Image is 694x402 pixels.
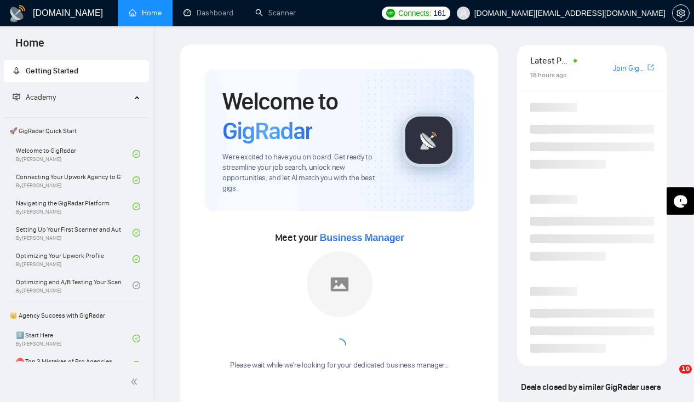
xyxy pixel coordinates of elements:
span: Academy [13,93,56,102]
span: Getting Started [26,66,78,76]
span: 🚀 GigRadar Quick Start [5,120,148,142]
span: check-circle [133,150,140,158]
a: dashboardDashboard [183,8,233,18]
a: Setting Up Your First Scanner and Auto-BidderBy[PERSON_NAME] [16,221,133,245]
a: Welcome to GigRadarBy[PERSON_NAME] [16,142,133,166]
span: 10 [679,365,692,374]
span: user [460,9,467,17]
a: ⛔ Top 3 Mistakes of Pro Agencies [16,353,133,377]
span: check-circle [133,229,140,237]
span: Latest Posts from the GigRadar Community [530,54,570,67]
span: Connects: [398,7,431,19]
a: Navigating the GigRadar PlatformBy[PERSON_NAME] [16,194,133,219]
span: check-circle [133,335,140,342]
span: Academy [26,93,56,102]
span: check-circle [133,255,140,263]
span: loading [330,336,349,355]
span: check-circle [133,176,140,184]
span: double-left [130,376,141,387]
li: Getting Started [4,60,149,82]
button: setting [672,4,690,22]
span: check-circle [133,282,140,289]
span: GigRadar [222,116,312,146]
a: Optimizing Your Upwork ProfileBy[PERSON_NAME] [16,247,133,271]
span: check-circle [133,203,140,210]
span: fund-projection-screen [13,93,20,101]
span: 161 [433,7,445,19]
a: searchScanner [255,8,296,18]
a: setting [672,9,690,18]
iframe: Intercom live chat [657,365,683,391]
a: 1️⃣ Start HereBy[PERSON_NAME] [16,326,133,351]
img: gigradar-logo.png [402,113,456,168]
span: 18 hours ago [530,71,567,79]
span: We're excited to have you on board. Get ready to streamline your job search, unlock new opportuni... [222,152,384,194]
a: Join GigRadar Slack Community [613,62,645,74]
img: logo [9,5,26,22]
span: 👑 Agency Success with GigRadar [5,305,148,326]
a: export [647,62,654,73]
span: Meet your [275,232,404,244]
a: homeHome [129,8,162,18]
a: Optimizing and A/B Testing Your Scanner for Better ResultsBy[PERSON_NAME] [16,273,133,297]
span: export [647,63,654,72]
img: placeholder.png [307,251,372,317]
span: Home [7,35,53,58]
span: setting [673,9,689,18]
span: Business Manager [320,232,404,243]
img: upwork-logo.png [386,9,395,18]
span: Deals closed by similar GigRadar users [517,377,665,397]
h1: Welcome to [222,87,384,146]
span: rocket [13,67,20,74]
span: check-circle [133,361,140,369]
div: Please wait while we're looking for your dedicated business manager... [223,360,455,371]
a: Connecting Your Upwork Agency to GigRadarBy[PERSON_NAME] [16,168,133,192]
